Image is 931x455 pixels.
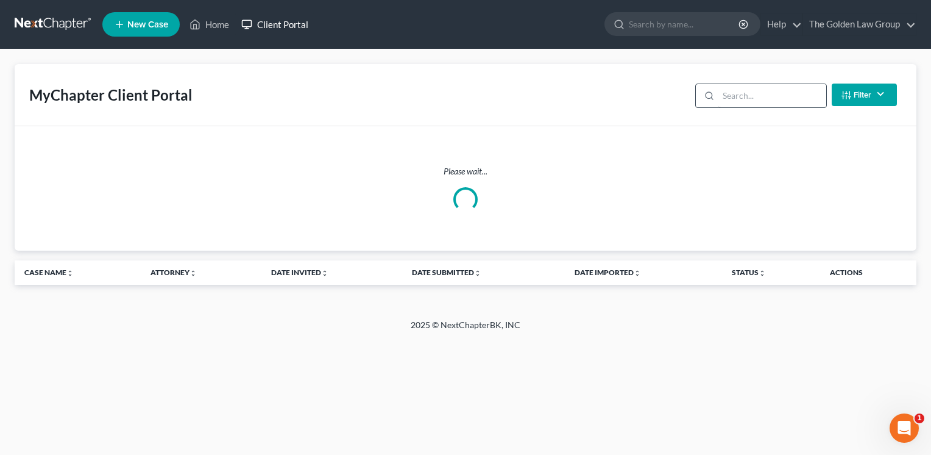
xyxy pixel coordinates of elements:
[732,268,766,277] a: Statusunfold_more
[718,84,826,107] input: Search...
[890,414,919,443] iframe: Intercom live chat
[271,268,328,277] a: Date Invitedunfold_more
[832,84,897,106] button: Filter
[118,319,813,341] div: 2025 © NextChapterBK, INC
[412,268,481,277] a: Date Submittedunfold_more
[915,414,924,423] span: 1
[183,13,235,35] a: Home
[761,13,802,35] a: Help
[474,270,481,277] i: unfold_more
[235,13,314,35] a: Client Portal
[759,270,766,277] i: unfold_more
[24,268,74,277] a: Case Nameunfold_more
[575,268,641,277] a: Date Importedunfold_more
[820,260,916,285] th: Actions
[629,13,740,35] input: Search by name...
[321,270,328,277] i: unfold_more
[29,85,193,105] div: MyChapter Client Portal
[127,20,168,29] span: New Case
[24,165,907,177] p: Please wait...
[634,270,641,277] i: unfold_more
[803,13,916,35] a: The Golden Law Group
[189,270,197,277] i: unfold_more
[66,270,74,277] i: unfold_more
[150,268,197,277] a: Attorneyunfold_more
